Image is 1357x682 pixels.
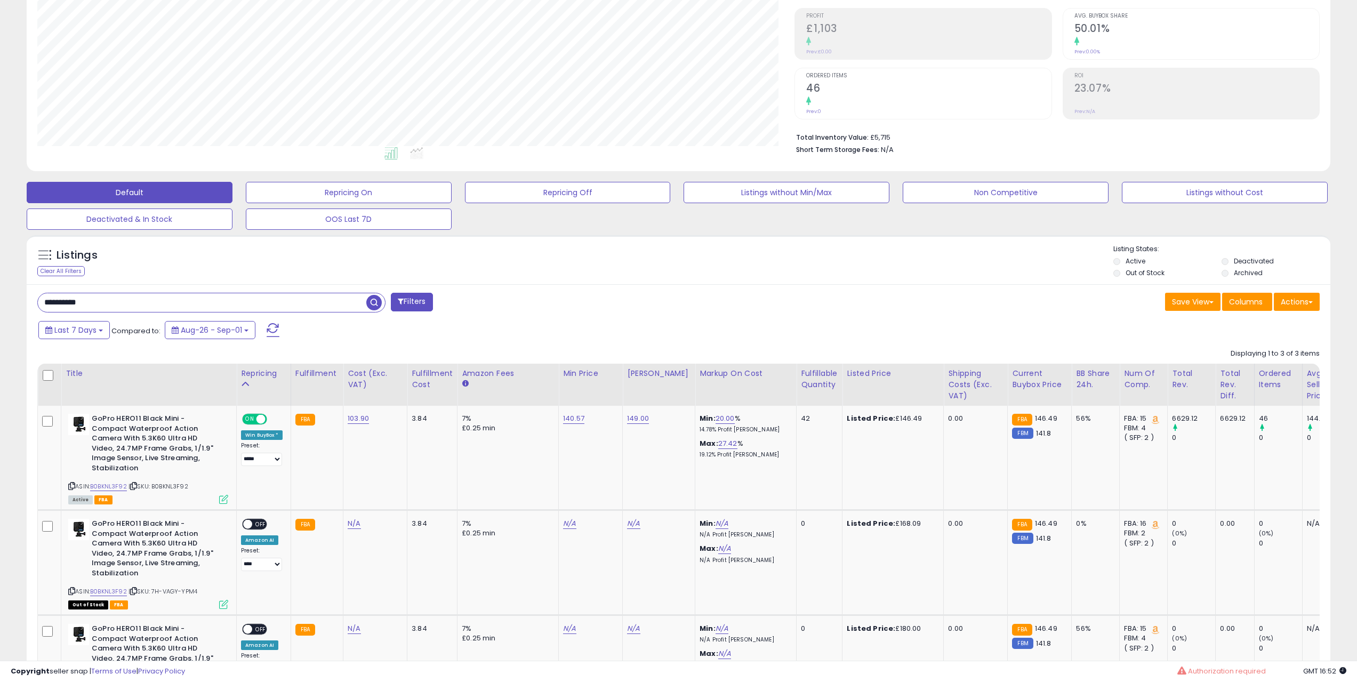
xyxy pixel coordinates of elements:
[700,413,716,423] b: Min:
[1307,414,1350,423] div: 144.11
[563,413,584,424] a: 140.57
[847,624,935,633] div: £180.00
[391,293,432,311] button: Filters
[1113,244,1330,254] p: Listing States:
[110,600,128,609] span: FBA
[68,495,93,504] span: All listings currently available for purchase on Amazon
[881,145,894,155] span: N/A
[1172,433,1215,443] div: 0
[1076,624,1111,633] div: 56%
[1124,519,1159,528] div: FBA: 16
[92,414,221,476] b: GoPro HERO11 Black Mini - Compact Waterproof Action Camera With 5.3K60 Ultra HD Video, 24.7MP Fra...
[241,640,278,650] div: Amazon AI
[718,543,731,554] a: N/A
[1259,414,1302,423] div: 46
[462,368,554,379] div: Amazon Fees
[295,519,315,531] small: FBA
[295,368,339,379] div: Fulfillment
[181,325,242,335] span: Aug-26 - Sep-01
[68,600,108,609] span: All listings that are currently out of stock and unavailable for purchase on Amazon
[246,208,452,230] button: OOS Last 7D
[295,624,315,636] small: FBA
[1124,423,1159,433] div: FBM: 4
[241,442,283,466] div: Preset:
[948,624,999,633] div: 0.00
[716,413,735,424] a: 20.00
[700,426,788,434] p: 14.78% Profit [PERSON_NAME]
[1126,268,1165,277] label: Out of Stock
[68,519,228,608] div: ASIN:
[948,368,1003,402] div: Shipping Costs (Exc. VAT)
[700,531,788,539] p: N/A Profit [PERSON_NAME]
[801,519,834,528] div: 0
[266,415,283,424] span: OFF
[1074,108,1095,115] small: Prev: N/A
[700,557,788,564] p: N/A Profit [PERSON_NAME]
[92,519,221,581] b: GoPro HERO11 Black Mini - Compact Waterproof Action Camera With 5.3K60 Ultra HD Video, 24.7MP Fra...
[1172,644,1215,653] div: 0
[1012,428,1033,439] small: FBM
[246,182,452,203] button: Repricing On
[241,535,278,545] div: Amazon AI
[1188,666,1266,676] span: Authorization required
[1303,666,1346,676] span: 2025-09-10 16:52 GMT
[627,413,649,424] a: 149.00
[1074,22,1319,37] h2: 50.01%
[243,415,256,424] span: ON
[68,414,228,503] div: ASIN:
[1234,268,1263,277] label: Archived
[806,22,1051,37] h2: £1,103
[1259,433,1302,443] div: 0
[1231,349,1320,359] div: Displaying 1 to 3 of 3 items
[412,519,449,528] div: 3.84
[1012,368,1067,390] div: Current Buybox Price
[111,326,160,336] span: Compared to:
[462,528,550,538] div: £0.25 min
[348,518,360,529] a: N/A
[1165,293,1221,311] button: Save View
[1172,368,1211,390] div: Total Rev.
[1124,368,1163,390] div: Num of Comp.
[11,667,185,677] div: seller snap | |
[1259,519,1302,528] div: 0
[1124,433,1159,443] div: ( SFP: 2 )
[68,519,89,540] img: 31bFVyTMHVL._SL40_.jpg
[796,130,1312,143] li: £5,715
[1172,529,1187,537] small: (0%)
[1076,414,1111,423] div: 56%
[1124,414,1159,423] div: FBA: 15
[716,623,728,634] a: N/A
[1012,533,1033,544] small: FBM
[1076,368,1115,390] div: BB Share 24h.
[57,248,98,263] h5: Listings
[847,518,895,528] b: Listed Price:
[1259,539,1302,548] div: 0
[1035,623,1057,633] span: 146.49
[700,451,788,459] p: 19.12% Profit [PERSON_NAME]
[129,482,188,491] span: | SKU: B0BKNL3F92
[700,368,792,379] div: Markup on Cost
[1076,519,1111,528] div: 0%
[627,368,690,379] div: [PERSON_NAME]
[796,133,869,142] b: Total Inventory Value:
[1074,49,1100,55] small: Prev: 0.00%
[1172,634,1187,643] small: (0%)
[1274,293,1320,311] button: Actions
[465,182,671,203] button: Repricing Off
[1220,414,1246,423] div: 6629.12
[94,495,113,504] span: FBA
[1259,644,1302,653] div: 0
[27,208,232,230] button: Deactivated & In Stock
[718,438,737,449] a: 27.42
[252,625,269,634] span: OFF
[1012,624,1032,636] small: FBA
[1074,13,1319,19] span: Avg. Buybox Share
[1234,256,1274,266] label: Deactivated
[1259,624,1302,633] div: 0
[1222,293,1272,311] button: Columns
[1307,624,1342,633] div: N/A
[1229,296,1263,307] span: Columns
[806,49,832,55] small: Prev: £0.00
[462,624,550,633] div: 7%
[462,633,550,643] div: £0.25 min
